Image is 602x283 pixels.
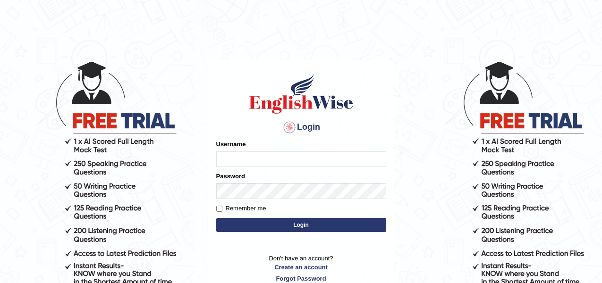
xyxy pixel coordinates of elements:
p: Don't have an account? [216,254,386,283]
input: Remember me [216,206,222,212]
a: Forgot Password [216,274,386,283]
img: Logo of English Wise sign in for intelligent practice with AI [247,73,355,115]
label: Username [216,140,246,149]
label: Remember me [216,204,266,213]
a: Create an account [216,263,386,272]
button: Login [216,218,386,232]
h4: Login [216,120,386,135]
label: Password [216,172,245,181]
